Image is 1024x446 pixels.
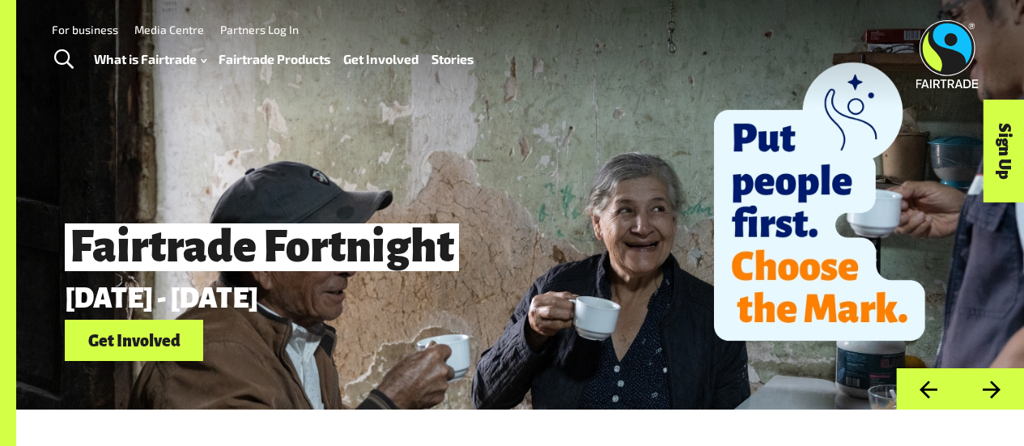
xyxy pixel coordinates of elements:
a: Media Centre [134,23,204,36]
button: Previous [896,368,960,410]
a: Fairtrade Products [219,48,330,70]
span: Fairtrade Fortnight [65,223,459,271]
img: Fairtrade Australia New Zealand logo [916,20,979,88]
a: What is Fairtrade [94,48,206,70]
a: Partners Log In [220,23,299,36]
a: Toggle Search [44,40,83,80]
a: Get Involved [65,320,203,361]
a: Get Involved [343,48,419,70]
a: For business [52,23,118,36]
p: [DATE] - [DATE] [65,283,821,314]
button: Next [960,368,1024,410]
a: Stories [431,48,474,70]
